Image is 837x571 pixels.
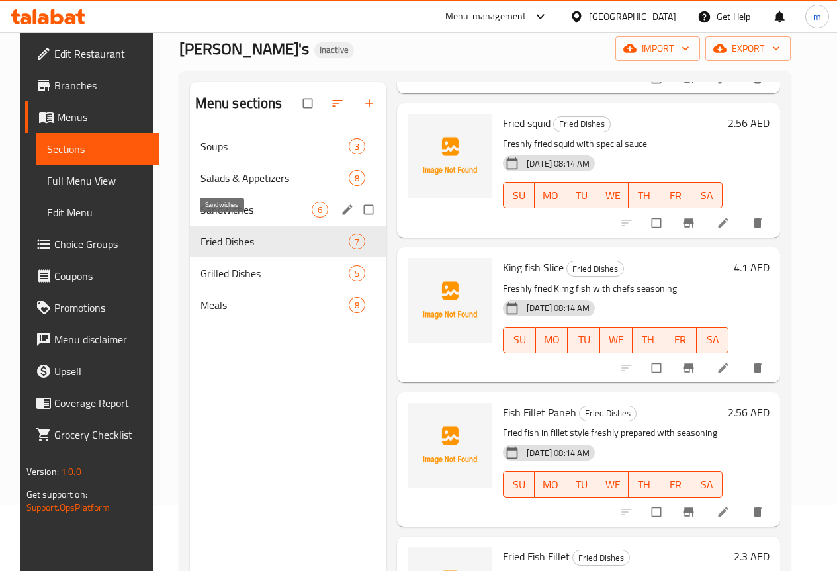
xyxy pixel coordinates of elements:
[734,258,770,277] h6: 4.1 AED
[728,114,770,132] h6: 2.56 AED
[597,182,629,208] button: WE
[634,186,654,205] span: TH
[503,281,728,297] p: Freshly fried Kimg fish with chefs seasoning
[572,475,592,494] span: TU
[674,353,706,382] button: Branch-specific-item
[200,138,349,154] div: Soups
[349,297,365,313] div: items
[26,486,87,503] span: Get support on:
[200,170,349,186] span: Salads & Appetizers
[25,101,159,133] a: Menus
[717,216,732,230] a: Edit menu item
[666,475,686,494] span: FR
[26,463,59,480] span: Version:
[717,505,732,519] a: Edit menu item
[717,361,732,374] a: Edit menu item
[190,289,387,321] div: Meals8
[536,327,568,353] button: MO
[589,9,676,24] div: [GEOGRAPHIC_DATA]
[633,327,665,353] button: TH
[408,403,492,488] img: Fish Fillet Paneh
[567,261,623,277] span: Fried Dishes
[503,136,723,152] p: Freshly fried squid with special sauce
[580,406,636,421] span: Fried Dishes
[691,471,723,498] button: SA
[638,330,660,349] span: TH
[349,172,365,185] span: 8
[54,268,149,284] span: Coupons
[521,447,595,459] span: [DATE] 08:14 AM
[339,201,359,218] button: edit
[634,475,654,494] span: TH
[603,475,623,494] span: WE
[728,403,770,421] h6: 2.56 AED
[503,547,570,566] span: Fried Fish Fillet
[200,202,312,218] span: Sandwiches
[503,471,535,498] button: SU
[355,89,386,118] button: Add section
[314,44,354,56] span: Inactive
[644,210,672,236] span: Select to update
[597,471,629,498] button: WE
[540,186,560,205] span: MO
[57,109,149,125] span: Menus
[349,234,365,249] div: items
[25,69,159,101] a: Branches
[349,236,365,248] span: 7
[36,133,159,165] a: Sections
[36,197,159,228] a: Edit Menu
[603,186,623,205] span: WE
[521,157,595,170] span: [DATE] 08:14 AM
[179,34,309,64] span: [PERSON_NAME]'s
[314,42,354,58] div: Inactive
[47,204,149,220] span: Edit Menu
[200,265,349,281] span: Grilled Dishes
[629,471,660,498] button: TH
[349,265,365,281] div: items
[674,208,706,238] button: Branch-specific-item
[743,353,775,382] button: delete
[54,427,149,443] span: Grocery Checklist
[660,182,691,208] button: FR
[697,327,729,353] button: SA
[349,170,365,186] div: items
[553,116,611,132] div: Fried Dishes
[716,40,780,57] span: export
[349,138,365,154] div: items
[629,182,660,208] button: TH
[573,550,629,566] span: Fried Dishes
[660,471,691,498] button: FR
[408,114,492,198] img: Fried squid
[554,116,610,132] span: Fried Dishes
[200,234,349,249] span: Fried Dishes
[644,500,672,525] span: Select to update
[666,186,686,205] span: FR
[670,330,691,349] span: FR
[312,204,328,216] span: 6
[190,125,387,326] nav: Menu sections
[25,355,159,387] a: Upsell
[25,260,159,292] a: Coupons
[600,327,633,353] button: WE
[566,471,597,498] button: TU
[445,9,527,24] div: Menu-management
[566,261,624,277] div: Fried Dishes
[734,547,770,566] h6: 2.3 AED
[626,40,689,57] span: import
[503,402,576,422] span: Fish Fillet Paneh
[47,141,149,157] span: Sections
[26,499,110,516] a: Support.OpsPlatform
[509,475,529,494] span: SU
[54,331,149,347] span: Menu disclaimer
[190,257,387,289] div: Grilled Dishes5
[61,463,81,480] span: 1.0.0
[573,330,595,349] span: TU
[47,173,149,189] span: Full Menu View
[521,302,595,314] span: [DATE] 08:14 AM
[25,324,159,355] a: Menu disclaimer
[503,425,723,441] p: Fried fish in fillet style freshly prepared with seasoning
[813,9,821,24] span: m
[190,194,387,226] div: Sandwiches6edit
